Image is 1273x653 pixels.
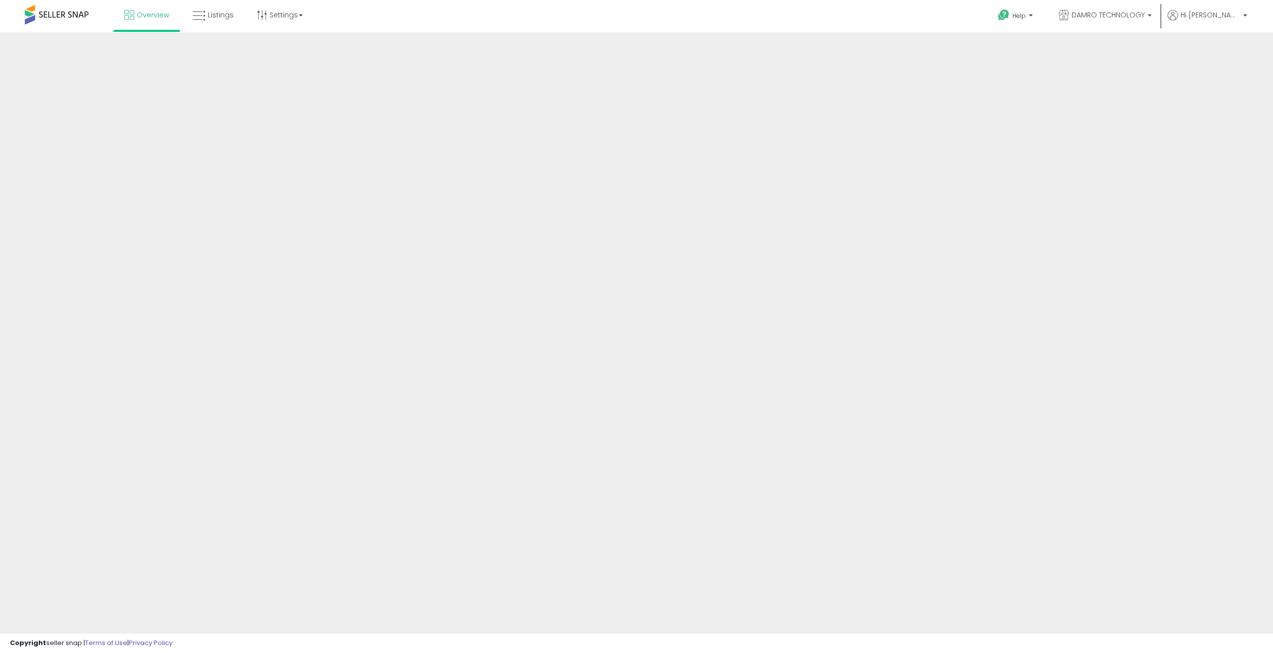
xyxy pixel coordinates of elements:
[1168,10,1247,32] a: Hi [PERSON_NAME]
[1012,11,1026,20] span: Help
[998,9,1010,21] i: Get Help
[208,10,234,20] span: Listings
[990,1,1043,32] a: Help
[1181,10,1240,20] span: Hi [PERSON_NAME]
[137,10,169,20] span: Overview
[1072,10,1145,20] span: DAMRO TECHNOLOGY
